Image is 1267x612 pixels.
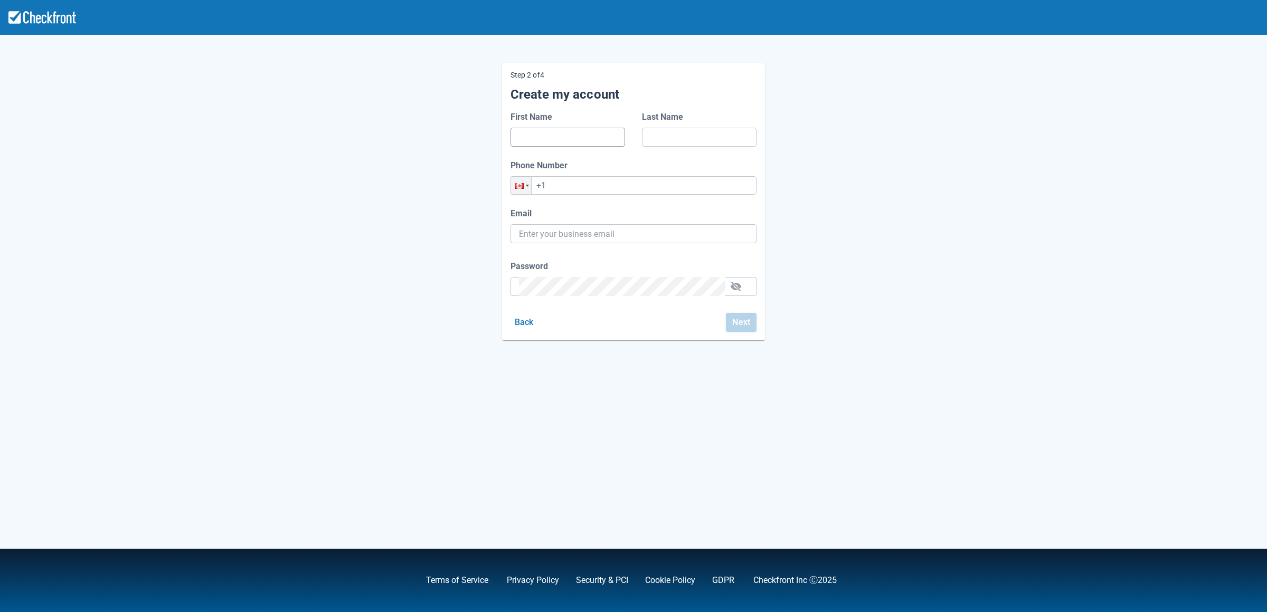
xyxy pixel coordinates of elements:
a: Terms of Service [426,575,488,585]
iframe: Chat Widget [1115,498,1267,612]
div: . [695,574,736,587]
a: Checkfront Inc Ⓒ2025 [753,575,837,585]
label: Phone Number [510,159,572,172]
button: Back [510,313,538,332]
a: Security & PCI [576,575,628,585]
label: Last Name [642,111,687,123]
div: Canada: + 1 [511,177,531,194]
a: Privacy Policy [507,575,559,585]
h5: Create my account [510,87,757,102]
input: 555-555-1234 [510,176,757,195]
input: Enter your business email [519,224,748,243]
div: , [409,574,490,587]
p: Step 2 of 4 [510,72,757,78]
a: GDPR [712,575,734,585]
label: First Name [510,111,556,123]
a: Back [510,317,538,327]
a: Cookie Policy [645,575,695,585]
label: Email [510,207,536,220]
label: Password [510,260,552,273]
